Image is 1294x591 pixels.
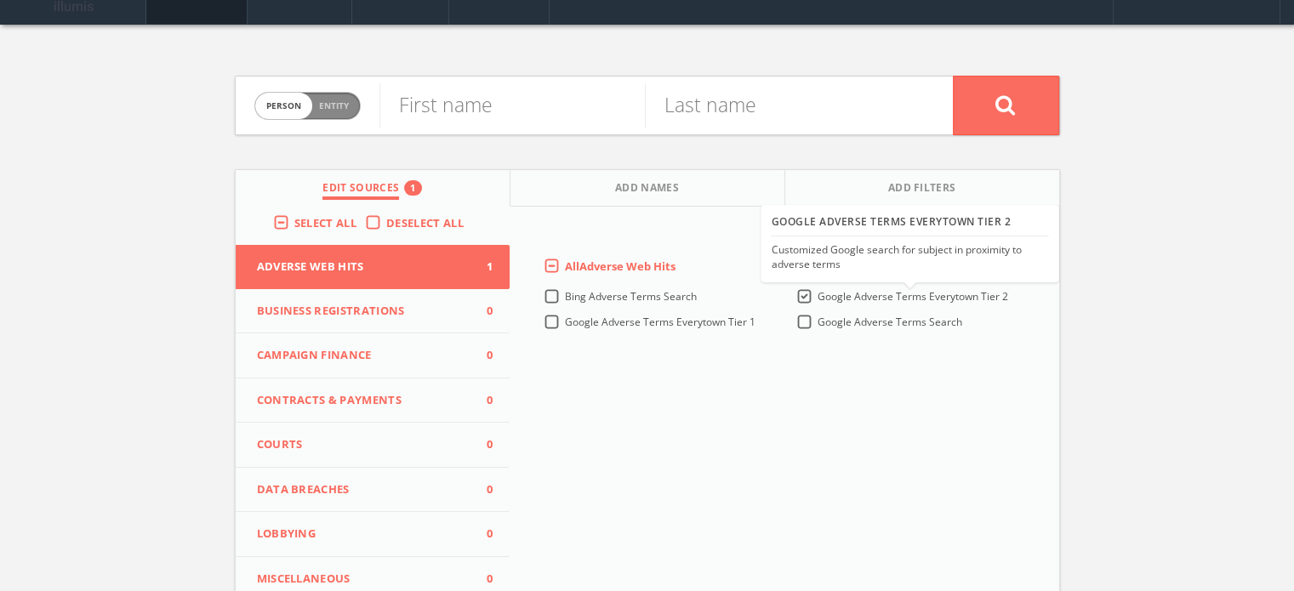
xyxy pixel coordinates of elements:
[236,468,510,513] button: Data Breaches0
[322,180,399,200] span: Edit Sources
[467,259,493,276] span: 1
[565,259,676,274] span: All Adverse Web Hits
[818,315,962,329] span: Google Adverse Terms Search
[236,289,510,334] button: Business Registrations0
[565,289,697,304] span: Bing Adverse Terms Search
[236,170,510,207] button: Edit Sources1
[771,243,1048,272] div: Customized Google search for subject in proximity to adverse terms
[467,481,493,498] span: 0
[785,170,1059,207] button: Add Filters
[236,378,510,423] button: Contracts & Payments0
[319,99,349,112] span: Entity
[467,347,493,364] span: 0
[404,180,421,196] div: 1
[257,526,468,543] span: Lobbying
[257,571,468,588] span: Miscellaneous
[510,170,785,207] button: Add Names
[257,436,468,453] span: Courts
[236,333,510,378] button: Campaign Finance0
[615,180,679,200] span: Add Names
[386,215,464,230] span: Deselect All
[467,436,493,453] span: 0
[257,481,468,498] span: Data Breaches
[257,259,468,276] span: Adverse Web Hits
[236,245,510,289] button: Adverse Web Hits1
[467,303,493,320] span: 0
[257,392,468,409] span: Contracts & Payments
[565,315,755,329] span: Google Adverse Terms Everytown Tier 1
[467,571,493,588] span: 0
[888,180,956,200] span: Add Filters
[294,215,356,230] span: Select All
[818,289,1008,304] span: Google Adverse Terms Everytown Tier 2
[255,93,312,119] span: person
[467,392,493,409] span: 0
[257,303,468,320] span: Business Registrations
[771,208,1048,237] div: Google Adverse Terms Everytown Tier 2
[236,512,510,557] button: Lobbying0
[467,526,493,543] span: 0
[236,423,510,468] button: Courts0
[257,347,468,364] span: Campaign Finance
